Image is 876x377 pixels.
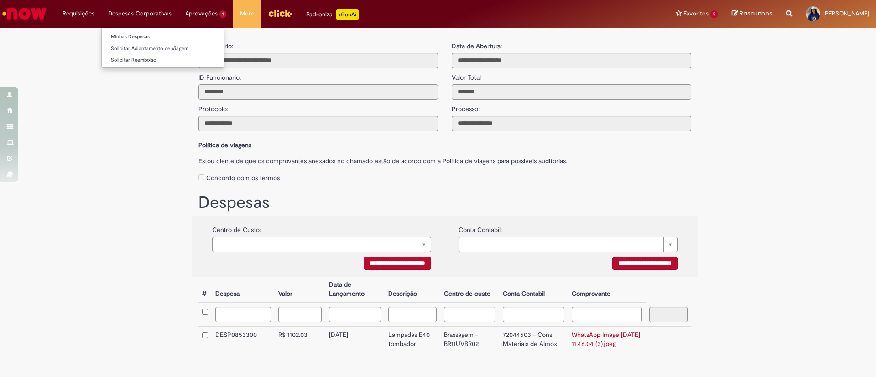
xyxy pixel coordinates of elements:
[459,221,502,234] label: Conta Contabil:
[212,237,431,252] a: Limpar campo {0}
[185,9,218,18] span: Aprovações
[102,55,224,65] a: Solicitar Reembolso
[306,9,359,20] div: Padroniza
[63,9,94,18] span: Requisições
[275,277,325,303] th: Valor
[108,9,172,18] span: Despesas Corporativas
[198,141,251,149] b: Política de viagens
[385,326,440,352] td: Lampadas E40 tombador
[268,6,292,20] img: click_logo_yellow_360x200.png
[198,277,212,303] th: #
[459,237,678,252] a: Limpar campo {0}
[240,9,254,18] span: More
[198,68,241,82] label: ID Funcionario:
[568,326,646,352] td: WhatsApp Image [DATE] 11.46.04 (3).jpeg
[198,100,228,114] label: Protocolo:
[452,100,480,114] label: Processo:
[102,44,224,54] a: Solicitar Adiantamento de Viagem
[823,10,869,17] span: [PERSON_NAME]
[101,27,224,68] ul: Despesas Corporativas
[385,277,440,303] th: Descrição
[499,326,568,352] td: 72044503 - Cons. Materiais de Almox.
[198,194,691,212] h1: Despesas
[452,68,481,82] label: Valor Total
[499,277,568,303] th: Conta Contabil
[452,41,502,51] label: Data de Abertura:
[275,326,325,352] td: R$ 1102.03
[336,9,359,20] p: +GenAi
[1,5,48,23] img: ServiceNow
[732,10,772,18] a: Rascunhos
[740,9,772,18] span: Rascunhos
[212,221,261,234] label: Centro de Custo:
[325,326,385,352] td: [DATE]
[206,173,280,182] label: Concordo com os termos
[102,32,224,42] a: Minhas Despesas
[710,10,718,18] span: 5
[440,277,499,303] th: Centro de custo
[572,331,640,348] a: WhatsApp Image [DATE] 11.46.04 (3).jpeg
[683,9,709,18] span: Favoritos
[198,152,691,165] label: Estou ciente de que os comprovantes anexados no chamado estão de acordo com a Politica de viagens...
[568,277,646,303] th: Comprovante
[212,326,275,352] td: DESP0853300
[325,277,385,303] th: Data de Lançamento
[219,10,226,18] span: 1
[212,277,275,303] th: Despesa
[440,326,499,352] td: Brassagem - BR11UVBR02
